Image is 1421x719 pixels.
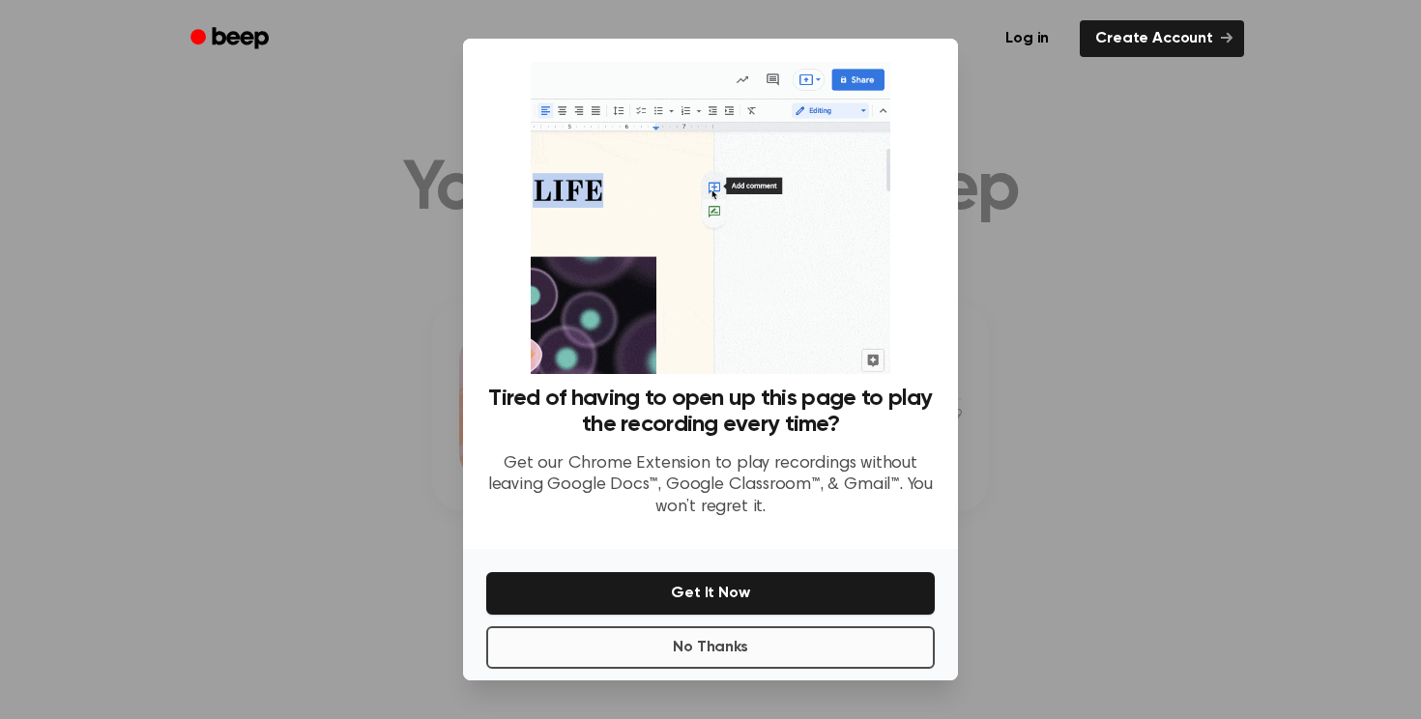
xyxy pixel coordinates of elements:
[486,453,935,519] p: Get our Chrome Extension to play recordings without leaving Google Docs™, Google Classroom™, & Gm...
[486,572,935,615] button: Get It Now
[1080,20,1244,57] a: Create Account
[531,62,889,374] img: Beep extension in action
[486,626,935,669] button: No Thanks
[177,20,286,58] a: Beep
[986,16,1068,61] a: Log in
[486,386,935,438] h3: Tired of having to open up this page to play the recording every time?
